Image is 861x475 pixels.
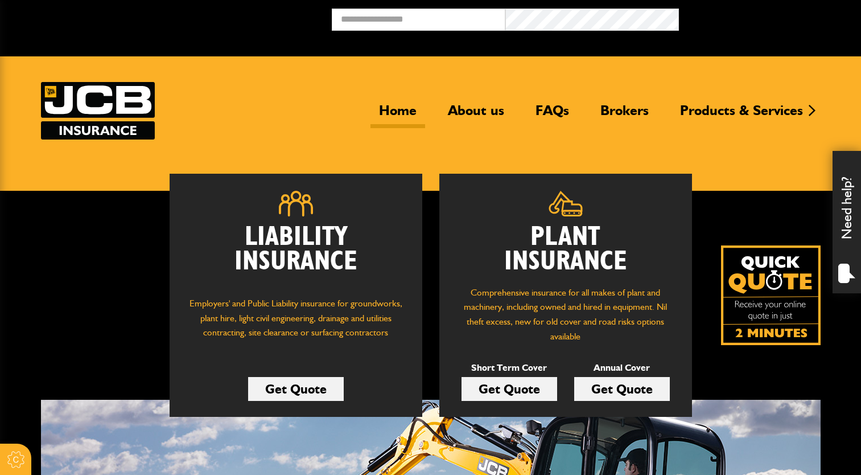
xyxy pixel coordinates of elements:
img: JCB Insurance Services logo [41,82,155,140]
a: JCB Insurance Services [41,82,155,140]
a: FAQs [527,102,578,128]
button: Broker Login [679,9,852,26]
div: Need help? [833,151,861,293]
p: Employers' and Public Liability insurance for groundworks, plant hire, light civil engineering, d... [187,296,405,351]
a: About us [439,102,513,128]
a: Brokers [592,102,657,128]
p: Short Term Cover [462,361,557,375]
a: Get Quote [248,377,344,401]
p: Comprehensive insurance for all makes of plant and machinery, including owned and hired in equipm... [456,285,675,343]
h2: Plant Insurance [456,225,675,274]
a: Get Quote [574,377,670,401]
a: Get Quote [462,377,557,401]
p: Annual Cover [574,361,670,375]
img: Quick Quote [721,245,821,345]
a: Products & Services [672,102,811,128]
h2: Liability Insurance [187,225,405,285]
a: Get your insurance quote isn just 2-minutes [721,245,821,345]
a: Home [370,102,425,128]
